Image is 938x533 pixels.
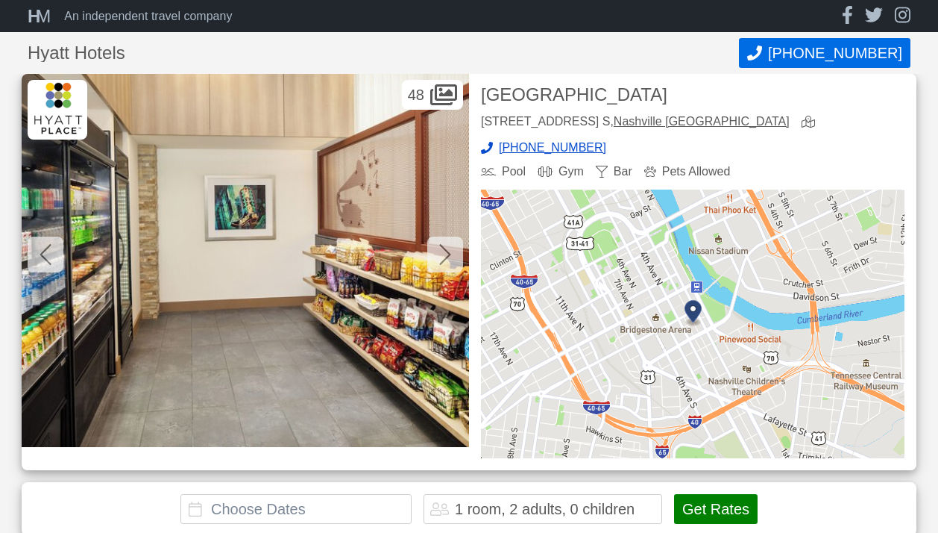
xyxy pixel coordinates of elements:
[499,142,606,154] span: [PHONE_NUMBER]
[538,166,584,178] div: Gym
[802,116,821,130] a: view map
[402,80,463,110] div: 48
[674,494,758,524] button: Get Rates
[481,166,526,178] div: Pool
[455,502,635,517] div: 1 room, 2 adults, 0 children
[180,494,412,524] input: Choose Dates
[768,45,902,62] span: [PHONE_NUMBER]
[739,38,910,68] button: Call
[28,7,58,25] a: HM
[644,166,731,178] div: Pets Allowed
[596,166,632,178] div: Bar
[614,115,790,128] a: Nashville [GEOGRAPHIC_DATA]
[481,190,904,458] img: map
[64,10,232,22] div: An independent travel company
[481,116,790,130] div: [STREET_ADDRESS] S,
[28,80,87,140] img: Hyatt Hotels
[842,6,853,26] a: facebook
[28,6,36,26] span: H
[481,86,904,104] h2: [GEOGRAPHIC_DATA]
[895,6,910,26] a: instagram
[36,6,46,26] span: M
[865,6,883,26] a: twitter
[22,74,469,447] img: Dining
[28,44,739,62] h1: Hyatt Hotels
